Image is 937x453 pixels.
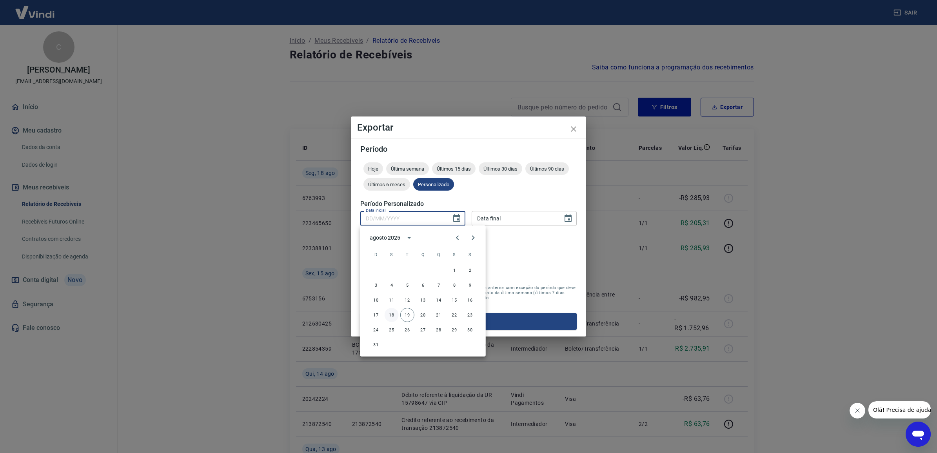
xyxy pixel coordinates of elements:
button: 24 [369,323,383,337]
h5: Período Personalizado [360,200,577,208]
button: 11 [385,293,399,307]
span: sexta-feira [447,247,461,262]
div: agosto 2025 [370,234,400,242]
label: Data inicial [366,207,386,213]
button: 4 [385,278,399,292]
button: 16 [463,293,477,307]
div: Últimos 15 dias [432,162,476,175]
button: 5 [400,278,414,292]
div: Personalizado [413,178,454,191]
button: 22 [447,308,461,322]
button: 30 [463,323,477,337]
span: segunda-feira [385,247,399,262]
button: 21 [432,308,446,322]
button: 6 [416,278,430,292]
button: 23 [463,308,477,322]
button: 20 [416,308,430,322]
iframe: Botão para abrir a janela de mensagens [906,422,931,447]
button: 15 [447,293,461,307]
button: 27 [416,323,430,337]
h5: Período [360,145,577,153]
button: 10 [369,293,383,307]
button: 26 [400,323,414,337]
button: 9 [463,278,477,292]
button: 18 [385,308,399,322]
span: Últimos 30 dias [479,166,522,172]
button: Next month [465,230,481,246]
button: calendar view is open, switch to year view [403,231,416,244]
button: 14 [432,293,446,307]
span: terça-feira [400,247,414,262]
h4: Exportar [357,123,580,132]
button: 28 [432,323,446,337]
input: DD/MM/YYYY [360,211,446,226]
input: DD/MM/YYYY [472,211,557,226]
button: 7 [432,278,446,292]
button: 8 [447,278,461,292]
div: Últimos 6 meses [363,178,410,191]
button: 1 [447,263,461,277]
span: quarta-feira [416,247,430,262]
span: Últimos 15 dias [432,166,476,172]
button: Choose date [560,211,576,226]
button: 31 [369,338,383,352]
div: Última semana [386,162,429,175]
iframe: Mensagem da empresa [868,401,931,418]
span: Últimos 6 meses [363,182,410,187]
iframe: Fechar mensagem [850,403,865,418]
span: sábado [463,247,477,262]
button: 25 [385,323,399,337]
span: Hoje [363,166,383,172]
button: Choose date [449,211,465,226]
button: Previous month [450,230,465,246]
button: 17 [369,308,383,322]
button: 29 [447,323,461,337]
div: Últimos 30 dias [479,162,522,175]
button: 3 [369,278,383,292]
span: Última semana [386,166,429,172]
span: Personalizado [413,182,454,187]
button: 2 [463,263,477,277]
button: close [564,120,583,138]
div: Últimos 90 dias [525,162,569,175]
button: 13 [416,293,430,307]
div: Hoje [363,162,383,175]
span: Olá! Precisa de ajuda? [5,5,66,12]
button: 12 [400,293,414,307]
span: quinta-feira [432,247,446,262]
span: Últimos 90 dias [525,166,569,172]
button: 19 [400,308,414,322]
span: domingo [369,247,383,262]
